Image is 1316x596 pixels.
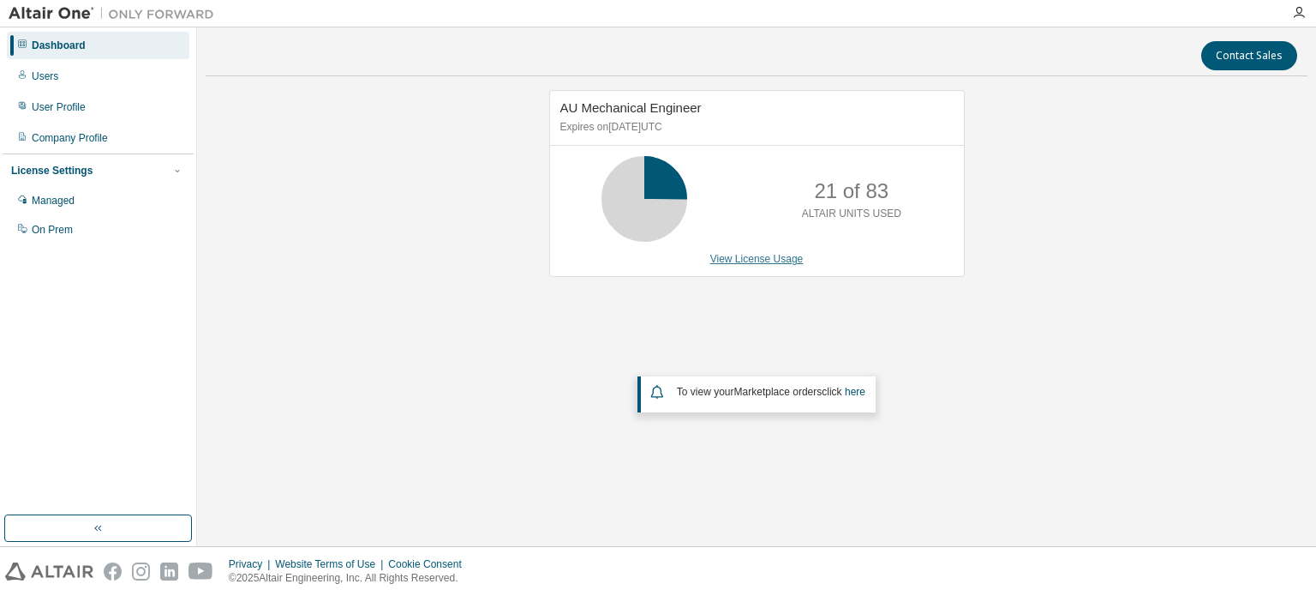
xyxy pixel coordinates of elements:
[32,194,75,208] div: Managed
[5,563,93,581] img: altair_logo.svg
[104,563,122,581] img: facebook.svg
[814,177,888,206] p: 21 of 83
[845,386,865,398] a: here
[32,223,73,237] div: On Prem
[132,563,150,581] img: instagram.svg
[32,69,58,83] div: Users
[32,131,108,145] div: Company Profile
[560,100,702,115] span: AU Mechanical Engineer
[11,164,93,178] div: License Settings
[160,563,178,581] img: linkedin.svg
[229,557,275,571] div: Privacy
[32,39,86,52] div: Dashboard
[229,571,472,586] p: © 2025 Altair Engineering, Inc. All Rights Reserved.
[710,253,804,265] a: View License Usage
[275,557,388,571] div: Website Terms of Use
[1201,41,1297,70] button: Contact Sales
[802,207,901,221] p: ALTAIR UNITS USED
[32,100,86,114] div: User Profile
[388,557,471,571] div: Cookie Consent
[734,386,822,398] em: Marketplace orders
[9,5,223,22] img: Altair One
[560,120,949,135] p: Expires on [DATE] UTC
[677,386,865,398] span: To view your click
[188,563,213,581] img: youtube.svg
